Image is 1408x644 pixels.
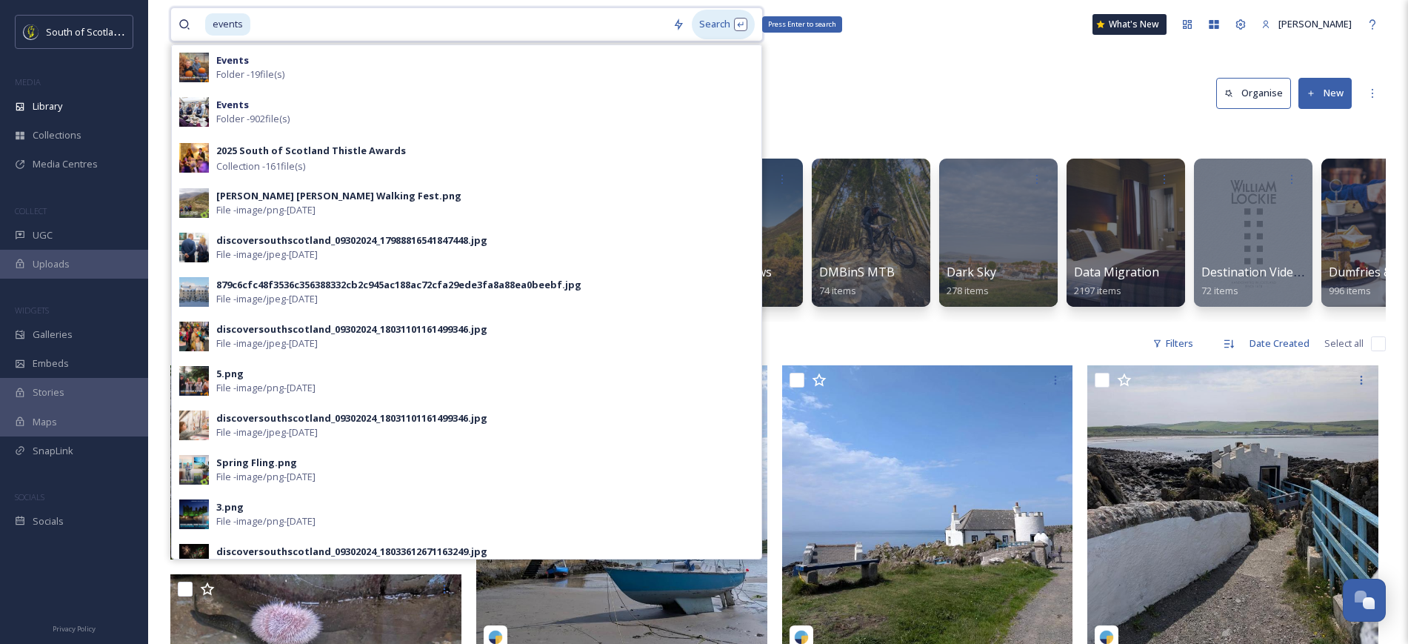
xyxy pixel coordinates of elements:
span: 996 items [1329,284,1371,297]
button: New [1298,78,1352,108]
button: Open Chat [1343,579,1386,622]
img: de38bb2e-b1c1-41f2-b2df-eb12d47c2b75.jpg [179,53,209,82]
span: Dark Sky [947,264,996,280]
span: File - image/jpeg - [DATE] [216,425,318,439]
span: events [205,13,250,35]
span: Stories [33,385,64,399]
div: Spring Fling.png [216,456,297,470]
span: File - image/png - [DATE] [216,381,316,395]
span: South of Scotland Destination Alliance [46,24,215,39]
div: discoversouthscotland_09302024_18031101161499346.jpg [216,411,487,425]
img: ea57ae52-8b99-49e2-8162-12cbd45e2df4.jpg [179,455,209,485]
span: Folder - 19 file(s) [216,67,284,82]
span: Select all [1324,336,1364,351]
span: Embeds [33,356,69,371]
div: [PERSON_NAME] [PERSON_NAME] Walking Fest.png [216,189,461,203]
a: What's New [1092,14,1167,35]
div: discoversouthscotland_09302024_18033612671163249.jpg [216,545,487,559]
img: a625228f-b132-480c-99da-387da17ae2f0.jpg [179,277,209,307]
span: 278 items [947,284,989,297]
img: 3fcf7eda-1661-43b5-b14f-d1a5a60ccc6e.jpg [179,188,209,218]
span: Library [33,99,62,113]
span: Collections [33,128,81,142]
div: 879c6cfc48f3536c356388332cb2c945ac188ac72cfa29ede3fa8a88ea0beebf.jpg [216,278,581,292]
span: Maps [33,415,57,429]
span: File - image/png - [DATE] [216,514,316,528]
span: COLLECT [15,205,47,216]
button: Organise [1216,78,1291,108]
img: 578d3edd-d8a3-4282-8b39-4c78346ffe92.jpg [179,499,209,529]
div: discoversouthscotland_09302024_17988816541847448.jpg [216,233,487,248]
img: 3b9b5e6c-b151-412b-bd14-6e852f076c64.jpg [179,366,209,396]
span: Socials [33,514,64,528]
span: 199 file s [170,336,205,351]
strong: Events [216,53,249,67]
span: Galleries [33,328,73,342]
a: [PERSON_NAME] [1254,10,1359,39]
a: Destination Videos72 items [1201,265,1307,297]
img: images.jpeg [24,24,39,39]
a: Privacy Policy [53,619,96,637]
span: [PERSON_NAME] [1278,17,1352,30]
span: Collection - 161 file(s) [216,159,305,173]
img: 343fcaf3-278f-4a66-9154-1f779fa1f2d9.jpg [179,143,209,173]
a: DMBinS MTB74 items [819,265,895,297]
span: Folder - 902 file(s) [216,112,290,126]
span: File - image/jpeg - [DATE] [216,292,318,306]
div: Search [692,10,755,39]
span: File - image/jpeg - [DATE] [216,248,318,262]
span: WIDGETS [15,305,49,316]
span: DMBinS MTB [819,264,895,280]
span: File - image/jpeg - [DATE] [216,336,318,351]
div: discoversouthscotland_09302024_18031101161499346.jpg [216,322,487,336]
div: 5.png [216,367,244,381]
img: aed36966-26ca-47be-bb0e-26c8044ef3f0.jpg [179,233,209,262]
span: 2197 items [1074,284,1121,297]
div: Press Enter to search [762,16,842,33]
strong: 2025 South of Scotland Thistle Awards [216,144,406,157]
div: Date Created [1242,329,1317,358]
span: SnapLink [33,444,73,458]
div: Filters [1145,329,1201,358]
span: 72 items [1201,284,1238,297]
a: Data Migration2197 items [1074,265,1159,297]
strong: Events [216,98,249,111]
img: 172cbe26-82f9-45dc-86d0-bad67f0717cc.jpg [179,411,209,440]
span: Data Migration [1074,264,1159,280]
span: Uploads [33,257,70,271]
img: 240817-Glenlair-Feastival-2024-6-Demijohn.jpg [170,365,461,560]
a: Dark Sky278 items [947,265,996,297]
div: 3.png [216,500,244,514]
span: SOCIALS [15,491,44,502]
span: Privacy Policy [53,624,96,634]
img: 34998a65-6292-4f4c-bdde-7723895d9bed.jpg [179,97,209,127]
span: UGC [33,228,53,242]
span: Media Centres [33,157,98,171]
img: a68d06ff-0348-415a-88d9-c19fa69d591e.jpg [179,322,209,351]
span: File - image/png - [DATE] [216,203,316,217]
span: Destination Videos [1201,264,1307,280]
img: dd81a386-8b9d-40b7-a5e7-b39a7e81f440.jpg [179,544,209,574]
span: MEDIA [15,76,41,87]
span: 74 items [819,284,856,297]
span: File - image/png - [DATE] [216,470,316,484]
